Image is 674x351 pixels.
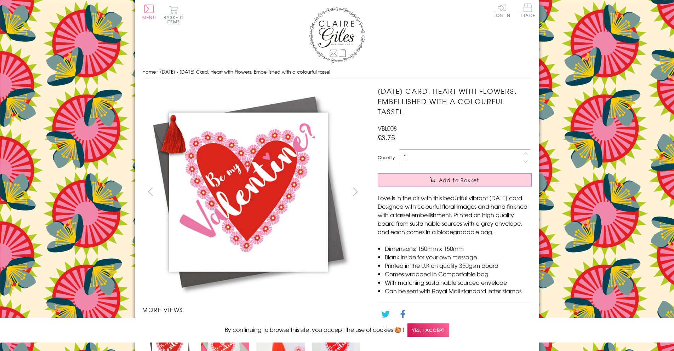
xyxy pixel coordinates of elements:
[378,86,532,116] h1: [DATE] Card, Heart with Flowers, Embellished with a colourful tassel
[378,194,532,236] p: Love is in the air with this beautiful vibrant [DATE] card. Designed with colourful floral images...
[142,86,355,298] img: Valentine's Day Card, Heart with Flowers, Embellished with a colourful tassel
[520,4,535,19] a: Trade
[439,177,479,184] span: Add to Basket
[142,5,156,19] button: Menu
[142,305,364,314] h3: More views
[142,14,156,21] span: Menu
[348,184,364,200] button: next
[385,287,532,295] li: Can be sent with Royal Mail standard letter stamps
[364,86,576,298] img: Valentine's Day Card, Heart with Flowers, Embellished with a colourful tassel
[385,270,532,278] li: Comes wrapped in Compostable bag
[493,4,510,17] a: Log In
[164,6,183,24] button: Basket0 items
[179,68,330,75] span: [DATE] Card, Heart with Flowers, Embellished with a colourful tassel
[407,323,449,337] span: Yes, I accept
[378,124,397,132] span: VBL008
[142,184,158,200] button: prev
[378,132,395,142] span: £3.75
[142,68,156,75] a: Home
[385,244,532,253] li: Dimensions: 150mm x 150mm
[309,7,365,63] img: Claire Giles Greetings Cards
[160,68,175,75] a: [DATE]
[385,278,532,287] li: With matching sustainable sourced envelope
[520,4,535,17] span: Trade
[177,68,178,75] span: ›
[385,261,532,270] li: Printed in the U.K on quality 350gsm board
[378,154,395,161] label: Quantity
[378,173,532,186] button: Add to Basket
[167,14,183,25] span: 0 items
[385,253,532,261] li: Blank inside for your own message
[157,68,159,75] span: ›
[142,65,532,79] nav: breadcrumbs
